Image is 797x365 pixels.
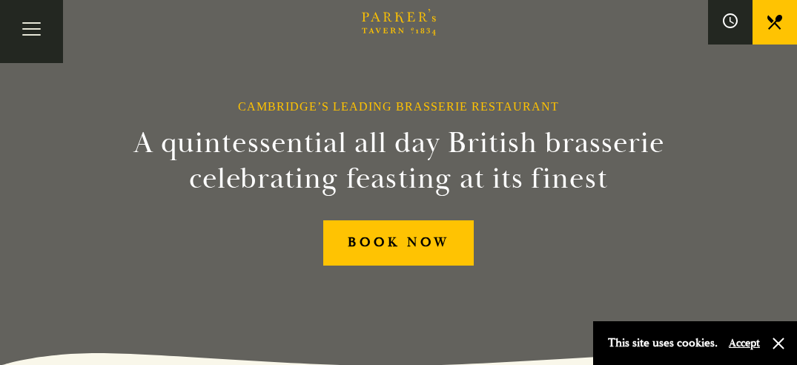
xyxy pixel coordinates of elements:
[238,99,559,114] h1: Cambridge’s Leading Brasserie Restaurant
[120,125,678,197] h2: A quintessential all day British brasserie celebrating feasting at its finest
[771,336,786,351] button: Close and accept
[608,332,718,354] p: This site uses cookies.
[729,336,760,350] button: Accept
[323,220,474,266] a: BOOK NOW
